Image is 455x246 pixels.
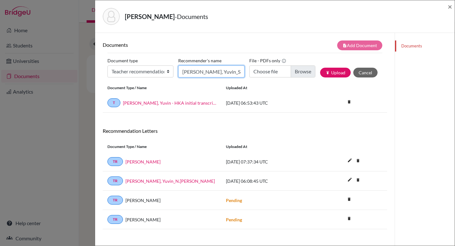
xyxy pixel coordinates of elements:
[448,2,452,11] span: ×
[353,156,363,165] i: delete
[448,3,452,10] button: Close
[345,175,355,185] i: edit
[344,194,354,204] i: delete
[344,215,354,223] a: delete
[344,175,355,185] button: edit
[344,156,355,166] button: edit
[107,215,123,224] a: TR
[226,217,242,222] strong: Pending
[226,198,242,203] strong: Pending
[395,40,455,52] a: Documents
[337,40,382,50] button: note_addAdd Document
[344,97,354,107] i: delete
[103,144,221,150] div: Document Type / Name
[226,178,268,184] span: [DATE] 06:08:45 UTC
[123,100,216,106] a: [PERSON_NAME], Yuvin - HKA initial transcript
[353,68,378,77] button: Cancel
[107,98,120,107] a: T
[178,56,221,65] label: Recommender's name
[249,56,286,65] label: File - PDFs only
[353,157,363,165] a: delete
[125,158,161,165] a: [PERSON_NAME]
[345,155,355,165] i: edit
[125,197,161,204] span: [PERSON_NAME]
[320,68,351,77] button: publishUpload
[103,42,245,48] h6: Documents
[344,195,354,204] a: delete
[103,128,387,134] h6: Recommendation Letters
[343,43,347,48] i: note_add
[107,176,123,185] a: TR
[107,196,123,205] a: TR
[353,175,363,185] i: delete
[221,144,316,150] div: Uploaded at
[103,85,221,91] div: Document Type / Name
[125,216,161,223] span: [PERSON_NAME]
[344,98,354,107] a: delete
[221,100,316,106] div: [DATE] 06:53:43 UTC
[344,214,354,223] i: delete
[353,176,363,185] a: delete
[325,71,330,75] i: publish
[226,159,268,164] span: [DATE] 07:37:34 UTC
[175,13,208,20] span: - Documents
[125,13,175,20] strong: [PERSON_NAME]
[107,157,123,166] a: TR
[221,85,316,91] div: Uploaded at
[125,178,215,184] a: [PERSON_NAME], Yuvin_N.[PERSON_NAME]
[107,56,138,65] label: Document type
